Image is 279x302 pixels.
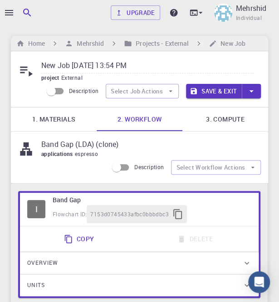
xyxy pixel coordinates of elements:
div: Overview [20,252,259,274]
h6: Projects - External [132,39,189,49]
p: Band Gap (LDA) (clone) [41,139,254,150]
h6: New Job [217,39,245,49]
span: applications [41,150,75,157]
a: 1. Materials [11,107,97,131]
button: Copy [59,230,102,248]
a: Upgrade [111,5,160,20]
button: Select Workflow Actions [171,160,261,175]
h6: Band Gap [53,195,251,205]
h6: Mehrshid [73,39,104,49]
h6: Home [24,39,45,49]
a: 3. Compute [182,107,268,131]
button: Select Job Actions [106,84,179,98]
span: Flowchart ID: [53,210,87,218]
span: Idle [27,200,45,218]
span: espresso [75,150,102,157]
span: Individual [236,14,262,23]
div: Open Intercom Messenger [248,271,270,293]
span: Description [134,163,164,170]
span: Units [27,278,45,292]
span: project [41,74,61,81]
img: Mehrshid [214,4,232,22]
span: Support [18,6,51,15]
div: I [27,200,45,218]
span: 7153d0745433afbc0bbbdbc3 [90,210,169,219]
span: External [61,74,86,81]
a: 2. Workflow [97,107,182,131]
span: Overview [27,256,58,270]
span: Description [69,87,98,94]
nav: breadcrumb [15,39,247,49]
button: Save & Exit [186,84,242,98]
p: Mehrshid [236,3,266,14]
div: Units [20,274,259,296]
